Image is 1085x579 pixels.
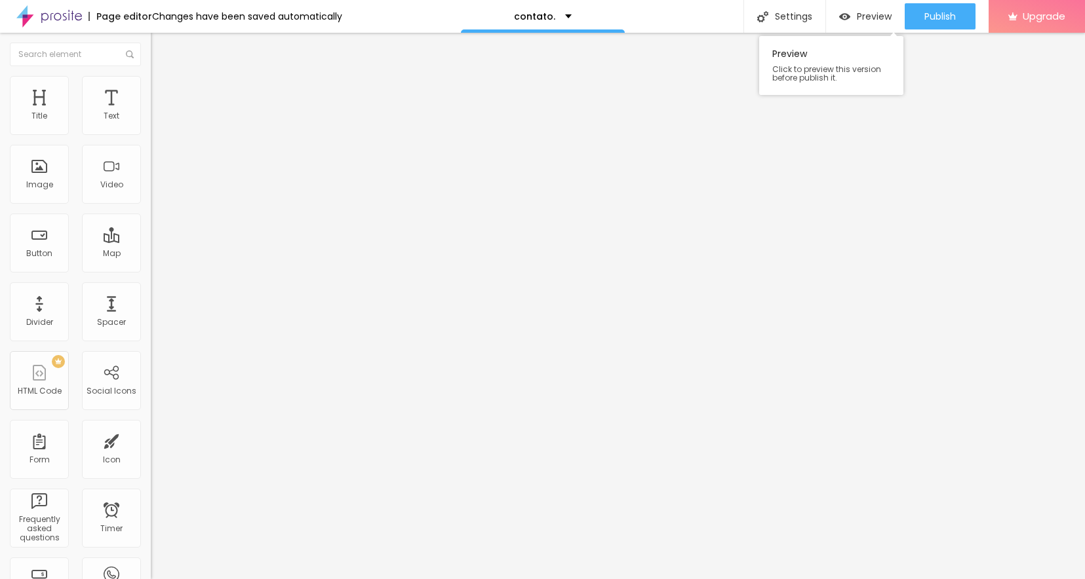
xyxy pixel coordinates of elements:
div: Icon [103,455,121,464]
img: Icone [126,50,134,58]
img: view-1.svg [839,11,850,22]
button: Preview [826,3,905,29]
div: Map [103,249,121,258]
div: Preview [759,36,903,95]
div: Image [26,180,53,189]
div: HTML Code [18,386,62,396]
div: Page editor [89,12,152,21]
div: Changes have been saved automatically [152,12,342,21]
input: Search element [10,43,141,66]
span: Click to preview this version before publish it. [772,65,890,82]
button: Publish [905,3,976,29]
p: contato. [514,12,555,21]
span: Preview [857,11,892,22]
div: Timer [100,524,123,533]
div: Button [26,249,52,258]
div: Text [104,111,119,121]
div: Form [30,455,50,464]
div: Title [31,111,47,121]
div: Social Icons [87,386,136,396]
span: Publish [924,11,956,22]
div: Frequently asked questions [13,515,65,543]
div: Spacer [97,318,126,327]
div: Divider [26,318,53,327]
img: Icone [757,11,768,22]
span: Upgrade [1023,10,1065,22]
div: Video [100,180,123,189]
iframe: Editor [151,33,1085,579]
